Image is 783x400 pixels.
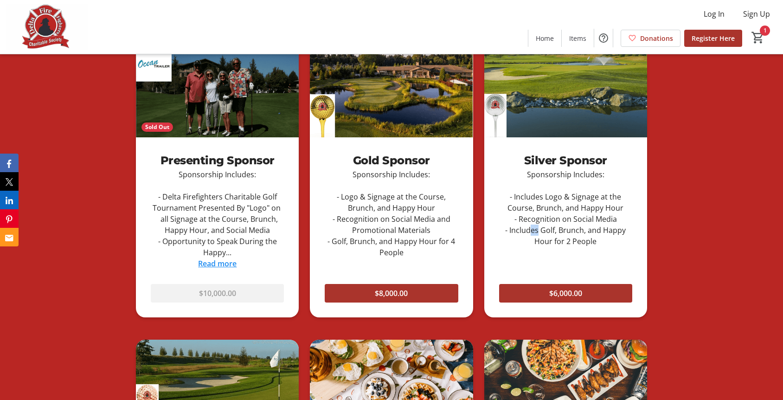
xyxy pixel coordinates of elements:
div: Sponsorship Includes: - Logo & Signage at the Course, Brunch, and Happy Hour - Recognition on Soc... [325,169,458,258]
img: Silver Sponsor [484,46,647,137]
span: $6,000.00 [549,288,582,299]
div: Sponsorship Includes: - Delta Firefighters Charitable Golf Tournament Presented By "Logo" on all ... [151,169,284,258]
div: Silver Sponsor [499,152,632,169]
img: Presenting Sponsor [136,46,299,137]
div: Gold Sponsor [325,152,458,169]
div: Sponsorship Includes: - Includes Logo & Signage at the Course, Brunch, and Happy Hour - Recogniti... [499,169,632,247]
div: Sold Out [141,123,173,132]
img: Delta Firefighters Charitable Society's Logo [6,4,88,50]
span: $8,000.00 [375,288,408,299]
a: Items [562,30,594,47]
img: Gold Sponsor [310,46,473,137]
button: Cart [750,29,766,46]
button: $6,000.00 [499,284,632,303]
button: Sign Up [736,6,777,21]
span: Register Here [692,33,735,43]
button: Help [594,29,613,47]
a: Donations [621,30,680,47]
span: Items [569,33,586,43]
button: $8,000.00 [325,284,458,303]
span: Donations [640,33,673,43]
span: Home [536,33,554,43]
span: Sign Up [743,8,770,19]
a: Home [528,30,561,47]
button: Log In [696,6,732,21]
div: Presenting Sponsor [151,152,284,169]
a: Register Here [684,30,742,47]
span: Log In [704,8,725,19]
a: Read more [198,258,237,269]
